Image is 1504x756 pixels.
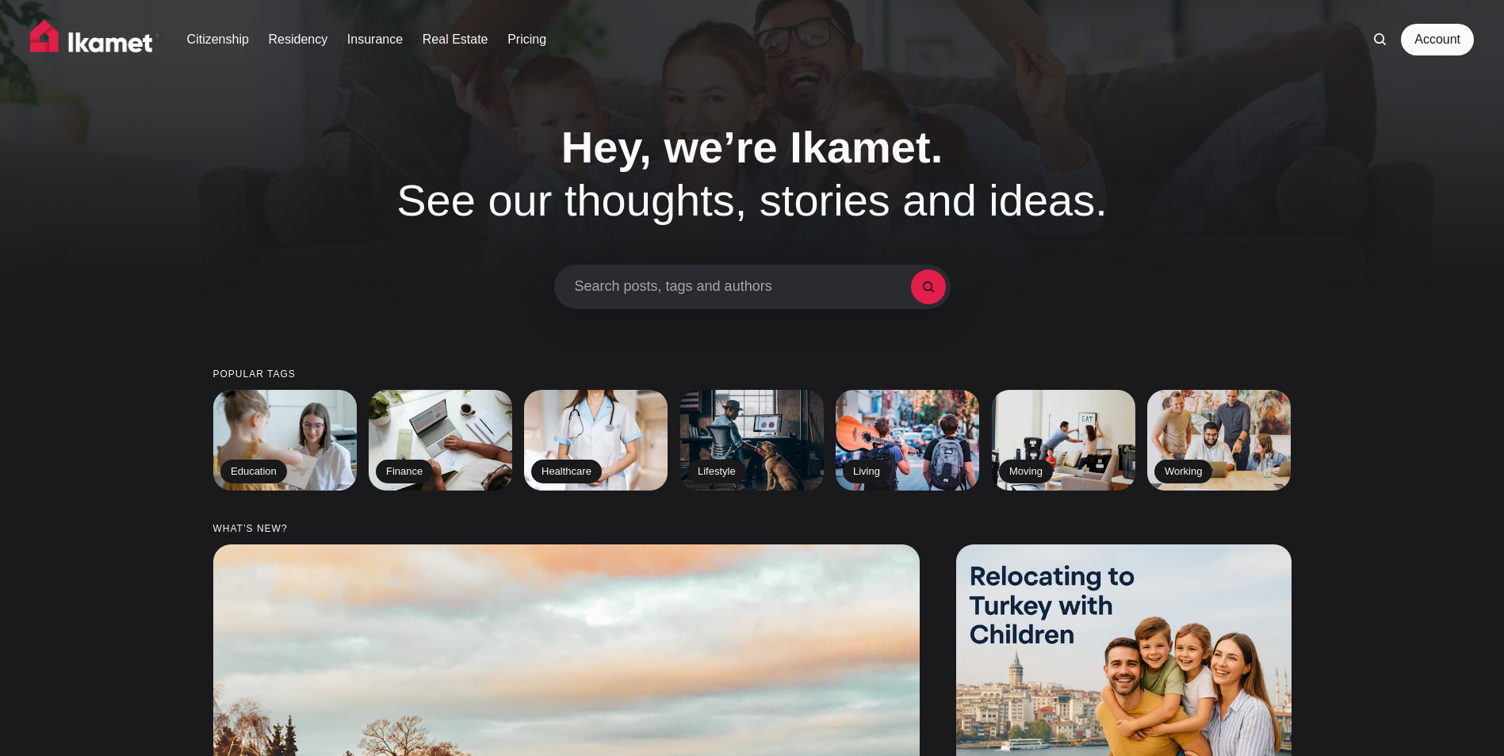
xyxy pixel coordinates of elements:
[423,30,488,49] a: Real Estate
[1147,390,1291,491] a: Working
[507,30,546,49] a: Pricing
[680,390,824,491] a: Lifestyle
[348,120,1157,227] h1: See our thoughts, stories and ideas.
[220,460,287,483] h2: Education
[30,20,160,59] img: Ikamet home
[213,390,357,491] a: Education
[376,460,433,483] h2: Finance
[347,30,403,49] a: Insurance
[687,460,746,483] h2: Lifestyle
[561,122,943,172] span: Hey, we’re Ikamet.
[531,460,602,483] h2: Healthcare
[213,369,1292,380] small: Popular tags
[575,278,911,296] span: Search posts, tags and authors
[524,390,668,491] a: Healthcare
[999,460,1053,483] h2: Moving
[369,390,512,491] a: Finance
[187,30,249,49] a: Citizenship
[1401,24,1474,55] a: Account
[836,390,979,491] a: Living
[843,460,890,483] h2: Living
[1154,460,1212,483] h2: Working
[269,30,328,49] a: Residency
[213,524,1292,534] small: What’s new?
[992,390,1135,491] a: Moving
